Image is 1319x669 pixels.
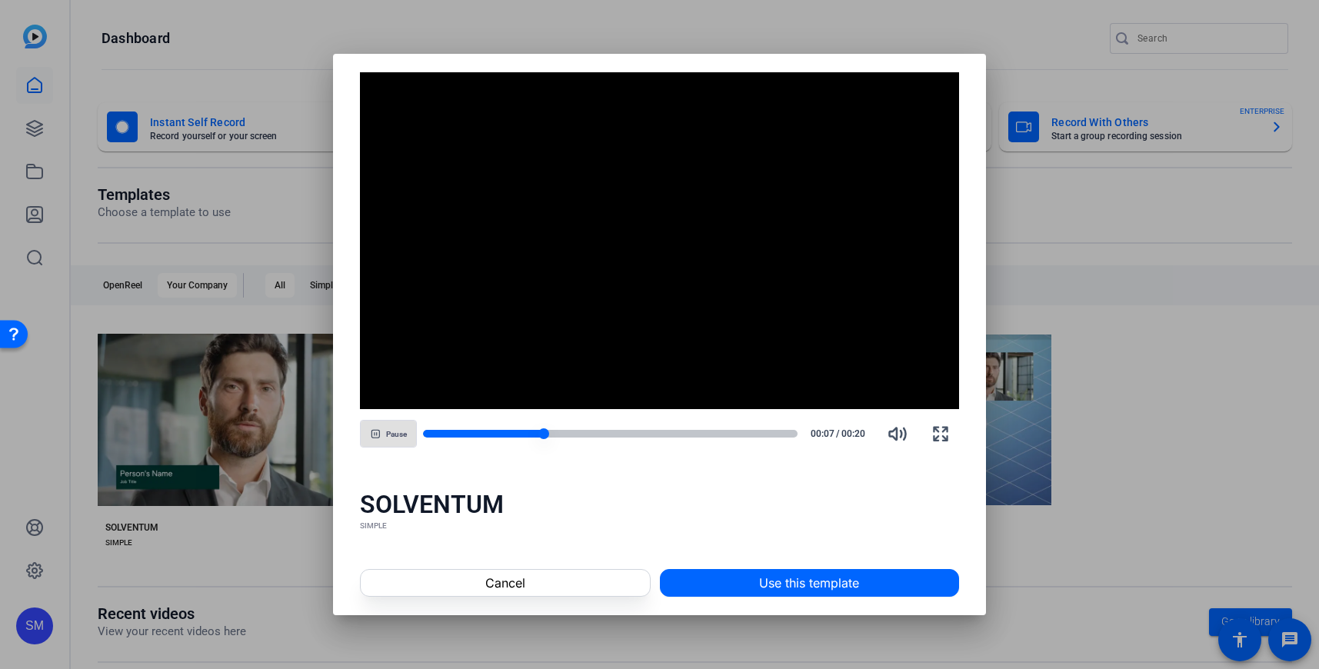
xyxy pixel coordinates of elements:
button: Mute [879,415,916,452]
button: Fullscreen [922,415,959,452]
div: Video Player [360,72,959,409]
div: / [804,427,873,441]
span: Cancel [485,574,525,592]
span: Use this template [759,574,859,592]
button: Use this template [660,569,959,597]
button: Pause [360,420,417,448]
button: Cancel [360,569,650,597]
span: 00:07 [804,427,835,441]
div: SOLVENTUM [360,489,959,520]
span: 00:20 [841,427,873,441]
span: Pause [386,430,407,439]
div: SIMPLE [360,520,959,532]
